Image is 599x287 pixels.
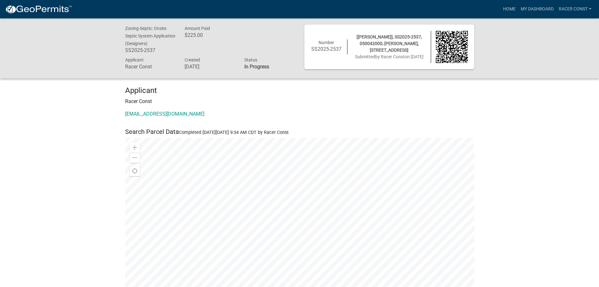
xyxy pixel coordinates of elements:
[125,57,144,62] span: Applicant
[125,111,204,117] a: [EMAIL_ADDRESS][DOMAIN_NAME]
[125,47,175,53] h6: SS2025-2537
[556,3,594,15] a: Racer Const
[130,143,140,153] div: Zoom in
[125,98,474,105] p: Racer Const
[130,166,140,176] div: Find my location
[375,54,405,59] span: by Racer Const
[319,40,334,45] span: Number
[125,64,175,70] h6: Racer Const
[185,64,235,70] h6: [DATE]
[244,57,257,62] span: Status
[436,31,468,63] img: QR code
[130,153,140,163] div: Zoom out
[125,86,474,95] h4: Applicant
[185,57,200,62] span: Created
[125,26,175,46] span: Zoning-Septic: Onsite Septic System Application (Designers)
[185,32,235,38] h6: $225.00
[311,46,343,52] h6: SS2025-2537
[244,64,269,70] strong: In Progress
[185,26,210,31] span: Amount Paid
[357,34,422,53] span: [[PERSON_NAME]], SS2025-2537, 050042000, [PERSON_NAME], [STREET_ADDRESS]
[125,128,474,135] h5: Search Parcel Data
[501,3,518,15] a: Home
[355,54,424,59] span: Submitted on [DATE]
[518,3,556,15] a: My Dashboard
[179,130,289,135] span: Completed [DATE][DATE] 9:34 AM CDT by Racer Const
